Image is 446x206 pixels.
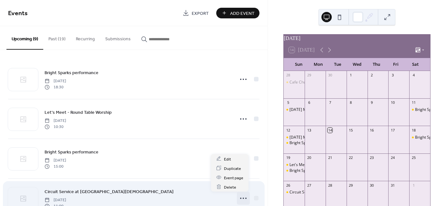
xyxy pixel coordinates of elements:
[307,73,311,78] div: 29
[386,58,405,71] div: Fri
[284,107,305,113] div: Sunday Morning Worship
[45,118,66,124] span: [DATE]
[284,135,305,140] div: Sunday Morning Worship
[328,155,332,160] div: 21
[307,128,311,132] div: 13
[390,73,395,78] div: 3
[230,10,255,17] span: Add Event
[224,156,231,162] span: Edit
[216,8,259,18] button: Add Event
[347,58,367,71] div: Wed
[370,100,374,105] div: 9
[45,197,66,203] span: [DATE]
[289,140,338,146] div: Bright Sparks performance
[286,73,290,78] div: 28
[349,100,353,105] div: 8
[284,34,430,42] div: [DATE]
[284,162,305,168] div: Let's Meet - Round Table Worship
[284,140,305,146] div: Bright Sparks performance
[224,184,236,191] span: Delete
[224,165,241,172] span: Duplicate
[307,155,311,160] div: 20
[349,183,353,188] div: 29
[411,155,416,160] div: 25
[328,128,332,132] div: 14
[289,80,312,85] div: Cafe Church
[411,128,416,132] div: 18
[289,162,350,168] div: Let's Meet - Round Table Worship
[349,73,353,78] div: 1
[45,84,66,90] span: 18:30
[409,107,430,113] div: Bright Sparks performance
[411,100,416,105] div: 11
[370,73,374,78] div: 2
[409,135,430,140] div: Bright Sparks performance
[45,69,98,76] a: Bright Sparks performance
[390,155,395,160] div: 24
[390,100,395,105] div: 10
[289,107,334,113] div: [DATE] Morning Worship
[328,100,332,105] div: 7
[45,109,112,116] a: Let's Meet - Round Table Worship
[349,128,353,132] div: 15
[45,70,98,76] span: Bright Sparks performance
[289,168,338,173] div: Bright Sparks performance
[6,26,43,50] button: Upcoming (9)
[367,58,386,71] div: Thu
[71,26,100,49] button: Recurring
[308,58,328,71] div: Mon
[45,124,66,130] span: 10:30
[45,189,174,195] span: Circuit Service at [GEOGRAPHIC_DATA][DEMOGRAPHIC_DATA]
[45,158,66,163] span: [DATE]
[284,190,305,195] div: Circuit Service at Tresparrett Methodist Church
[390,183,395,188] div: 31
[328,58,347,71] div: Tue
[43,26,71,49] button: Past (19)
[328,183,332,188] div: 28
[178,8,214,18] a: Export
[289,135,334,140] div: [DATE] Morning Worship
[286,183,290,188] div: 26
[411,73,416,78] div: 4
[289,190,402,195] div: Circuit Service at [GEOGRAPHIC_DATA][DEMOGRAPHIC_DATA]
[45,148,98,156] a: Bright Sparks performance
[192,10,209,17] span: Export
[100,26,136,49] button: Submissions
[411,183,416,188] div: 1
[370,155,374,160] div: 23
[328,73,332,78] div: 30
[8,7,28,20] span: Events
[370,183,374,188] div: 30
[406,58,425,71] div: Sat
[224,174,243,181] span: Event page
[45,78,66,84] span: [DATE]
[307,183,311,188] div: 27
[286,100,290,105] div: 5
[286,155,290,160] div: 19
[307,100,311,105] div: 6
[45,188,174,195] a: Circuit Service at [GEOGRAPHIC_DATA][DEMOGRAPHIC_DATA]
[349,155,353,160] div: 22
[45,163,66,169] span: 15:00
[289,58,308,71] div: Sun
[284,168,305,173] div: Bright Sparks performance
[284,80,305,85] div: Cafe Church
[390,128,395,132] div: 17
[370,128,374,132] div: 16
[286,128,290,132] div: 12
